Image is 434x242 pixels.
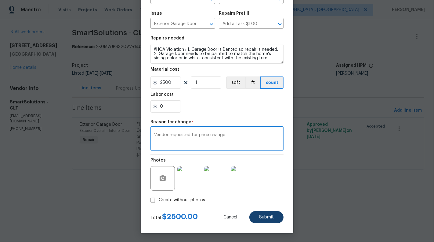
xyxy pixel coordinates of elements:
[150,120,191,124] h5: Reason for change
[150,158,166,162] h5: Photos
[150,92,174,97] h5: Labor cost
[260,76,284,89] button: count
[219,11,249,16] h5: Repairs Prefill
[223,215,237,220] span: Cancel
[150,36,184,40] h5: Repairs needed
[249,211,284,223] button: Submit
[226,76,245,89] button: sqft
[214,211,247,223] button: Cancel
[162,213,198,220] span: $ 2500.00
[276,20,284,28] button: Open
[245,76,260,89] button: ft
[150,11,162,16] h5: Issue
[159,197,205,203] span: Create without photos
[150,67,179,72] h5: Material cost
[259,215,274,220] span: Submit
[150,214,198,221] div: Total
[150,44,284,64] textarea: #HOA-Violation : 1. Garage Door is Dented so repair is needed. 2. Garage Door needs to be painted...
[154,133,280,146] textarea: Vendor requested for price change
[207,20,216,28] button: Open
